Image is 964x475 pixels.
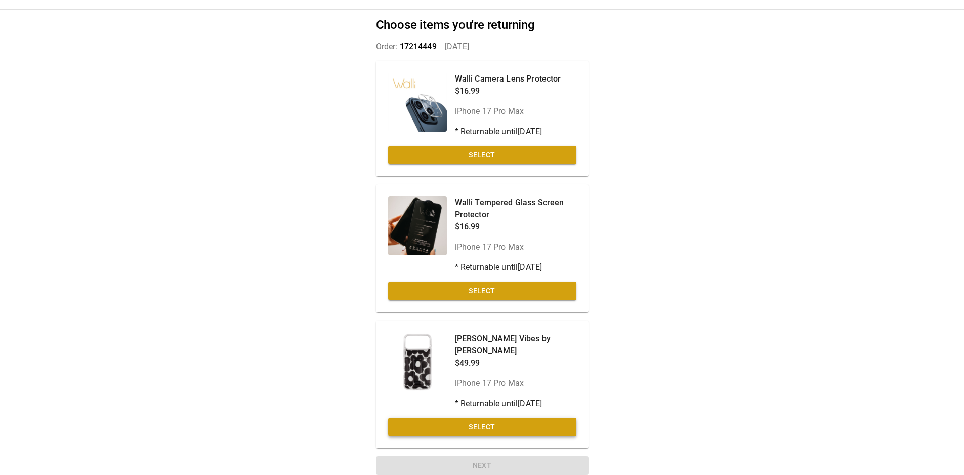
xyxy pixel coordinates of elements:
[455,357,576,369] p: $49.99
[455,377,576,389] p: iPhone 17 Pro Max
[455,241,576,253] p: iPhone 17 Pro Max
[455,73,561,85] p: Walli Camera Lens Protector
[455,261,576,273] p: * Returnable until [DATE]
[388,282,576,300] button: Select
[388,146,576,165] button: Select
[455,85,561,97] p: $16.99
[376,18,589,32] h2: Choose items you're returning
[455,398,576,410] p: * Returnable until [DATE]
[455,105,561,117] p: iPhone 17 Pro Max
[455,333,576,357] p: [PERSON_NAME] Vibes by [PERSON_NAME]
[376,41,589,53] p: Order: [DATE]
[455,196,576,221] p: Walli Tempered Glass Screen Protector
[455,126,561,138] p: * Returnable until [DATE]
[455,221,576,233] p: $16.99
[388,418,576,437] button: Select
[400,42,437,51] span: 17214449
